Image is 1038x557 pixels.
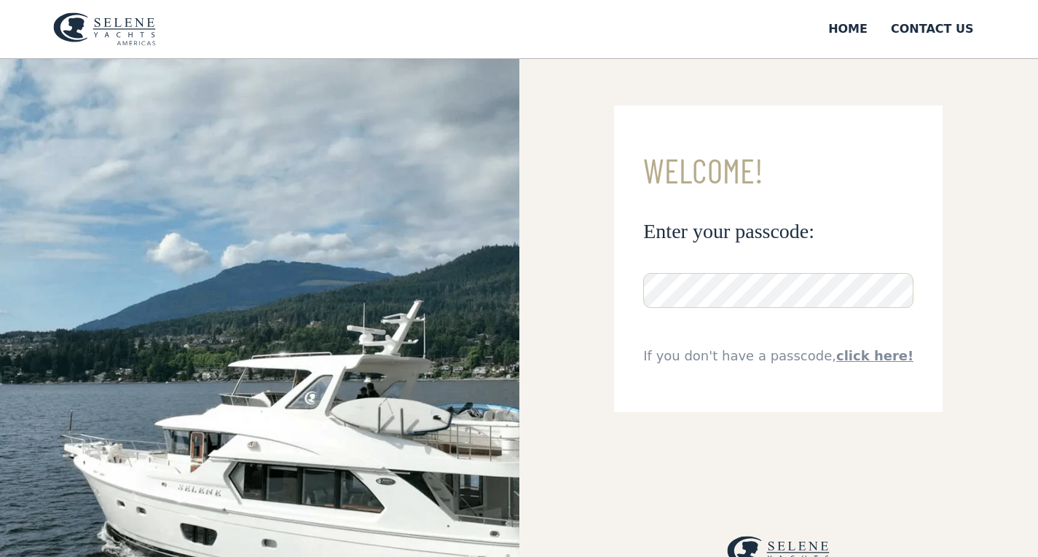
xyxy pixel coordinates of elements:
[891,20,974,38] div: Contact US
[828,20,868,38] div: Home
[643,152,913,189] h3: Welcome!
[53,12,156,46] img: logo
[836,348,913,363] a: click here!
[614,106,943,412] form: Email Form
[643,218,913,244] h3: Enter your passcode:
[643,346,913,366] div: If you don't have a passcode,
